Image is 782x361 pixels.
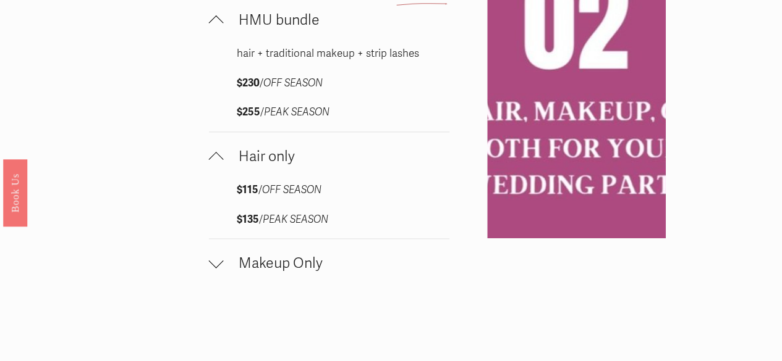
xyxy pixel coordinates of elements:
[236,106,260,118] strong: $255
[262,213,328,226] em: PEAK SEASON
[236,213,258,226] strong: $135
[209,132,449,181] button: Hair only
[236,74,422,93] p: /
[236,183,258,196] strong: $115
[261,183,321,196] em: OFF SEASON
[263,77,322,89] em: OFF SEASON
[209,239,449,288] button: Makeup Only
[209,181,449,238] div: Hair only
[224,147,449,165] span: Hair only
[209,44,449,131] div: HMU bundle
[263,106,329,118] em: PEAK SEASON
[236,103,422,122] p: /
[224,11,449,29] span: HMU bundle
[236,181,422,200] p: /
[236,77,259,89] strong: $230
[236,210,422,230] p: /
[3,159,27,226] a: Book Us
[236,44,422,64] p: hair + traditional makeup + strip lashes
[224,254,449,272] span: Makeup Only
